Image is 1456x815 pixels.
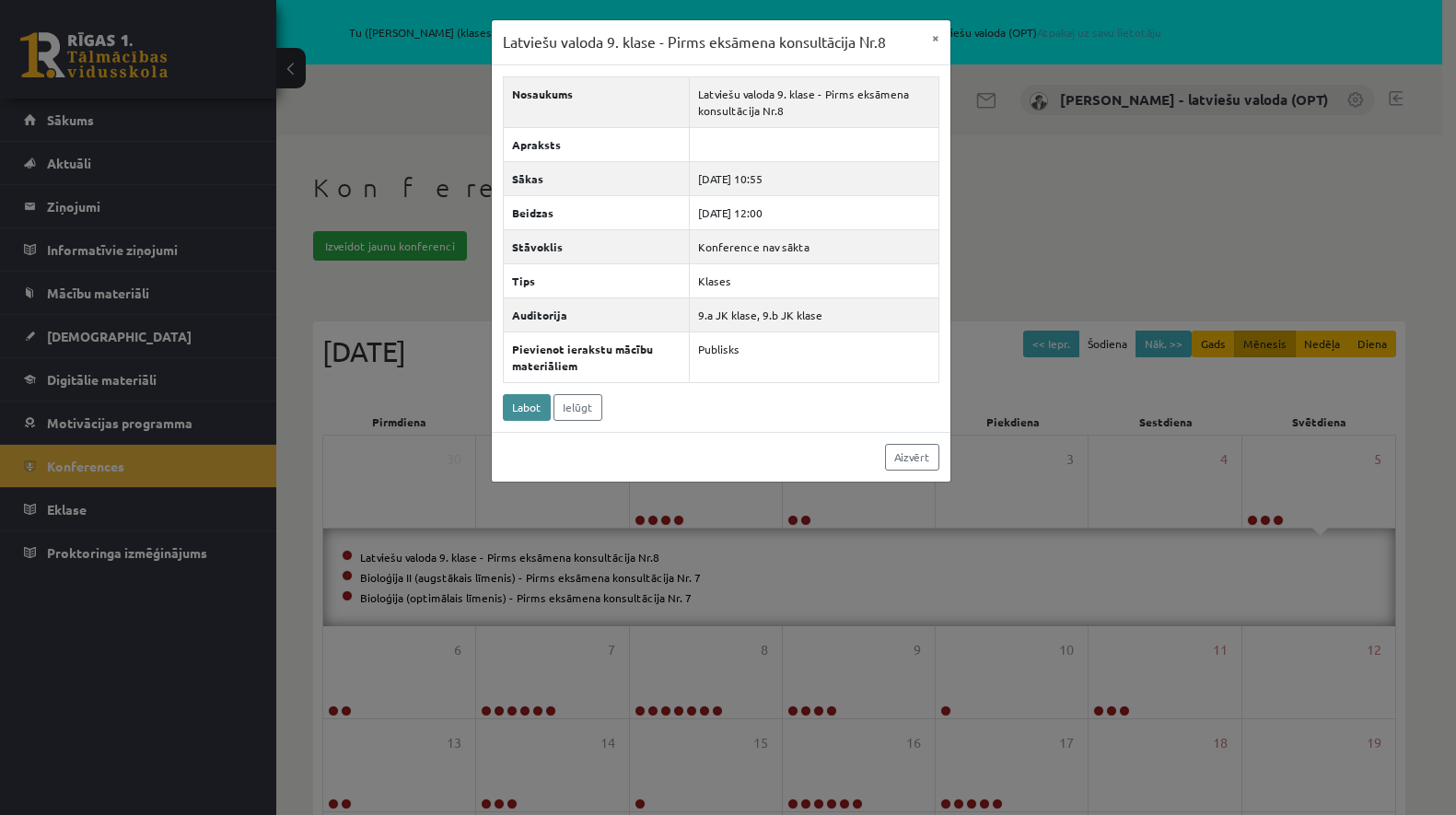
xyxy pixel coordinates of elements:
[504,127,690,161] th: Apraksts
[504,332,690,382] th: Pievienot ierakstu mācību materiāliem
[689,263,938,297] td: Klases
[689,332,938,382] td: Publisks
[504,263,690,297] th: Tips
[689,229,938,263] td: Konference nav sākta
[689,161,938,195] td: [DATE] 10:55
[504,76,690,127] th: Nosaukums
[689,297,938,332] td: 9.a JK klase, 9.b JK klase
[504,297,690,332] th: Auditorija
[503,31,886,53] h3: Latviešu valoda 9. klase - Pirms eksāmena konsultācija Nr.8
[503,394,551,421] a: Labot
[689,195,938,229] td: [DATE] 12:00
[504,195,690,229] th: Beidzas
[689,76,938,127] td: Latviešu valoda 9. klase - Pirms eksāmena konsultācija Nr.8
[921,20,950,55] button: ×
[504,161,690,195] th: Sākas
[504,229,690,263] th: Stāvoklis
[885,444,939,471] a: Aizvērt
[553,394,602,421] a: Ielūgt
